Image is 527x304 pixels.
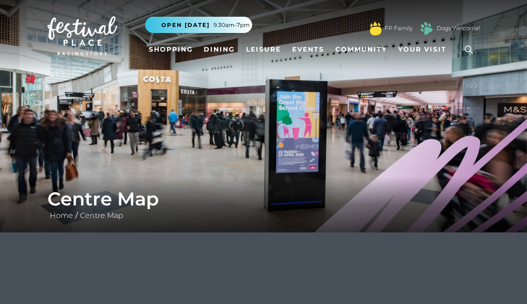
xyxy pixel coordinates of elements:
h1: Centre Map [47,188,480,210]
a: Leisure [242,41,285,58]
a: Community [332,41,391,58]
span: Open [DATE] [161,21,210,29]
button: Open [DATE] 9.30am-7pm [145,17,252,33]
span: Your Visit [398,45,447,54]
a: Centre Map [78,211,126,220]
a: Dogs Welcome! [437,24,480,33]
a: Your Visit [394,41,455,58]
a: Events [288,41,328,58]
span: 9.30am-7pm [213,21,250,29]
a: FP Family [385,24,413,33]
a: Shopping [145,41,197,58]
img: Festival Place Logo [47,16,117,55]
a: Home [47,211,75,220]
a: Dining [200,41,239,58]
div: / [40,188,487,221]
